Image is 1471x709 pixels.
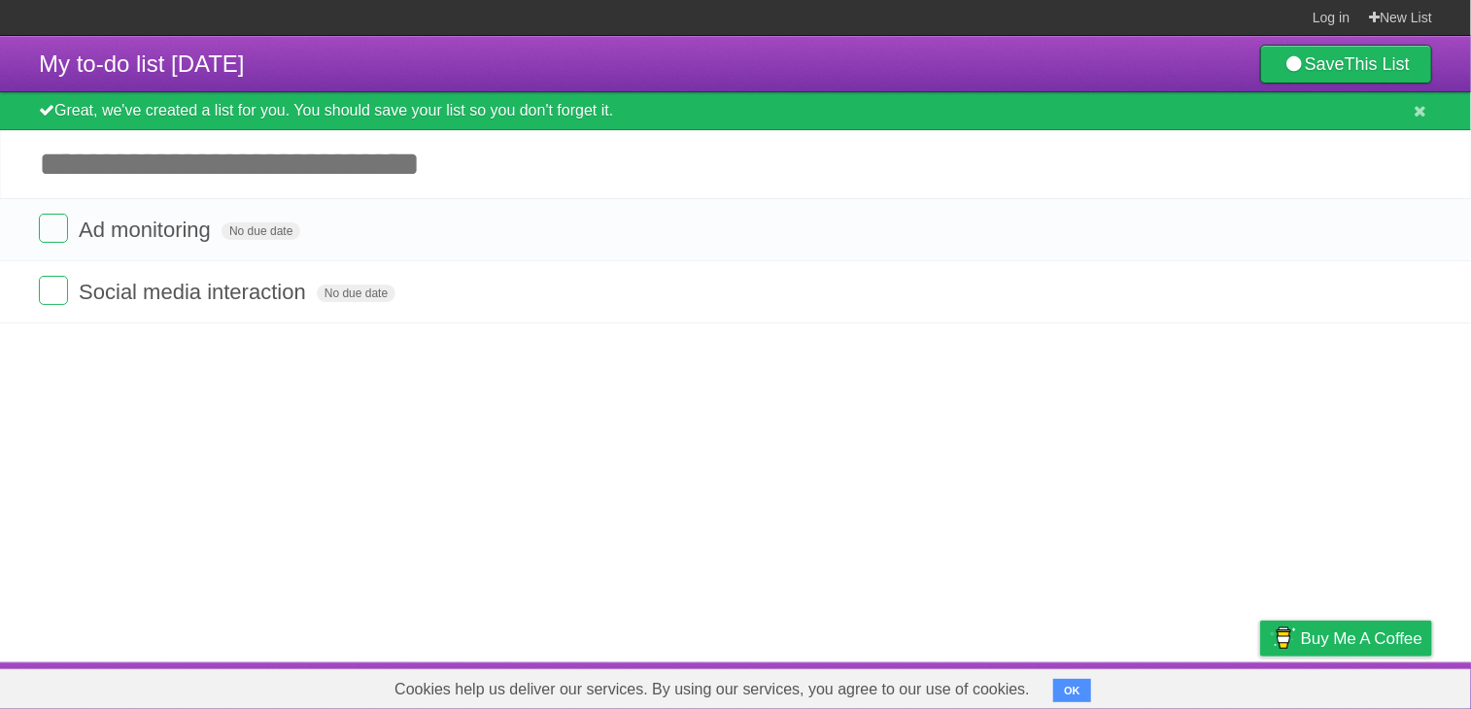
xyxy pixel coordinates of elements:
span: My to-do list [DATE] [39,51,245,77]
span: No due date [222,222,300,240]
span: Buy me a coffee [1301,622,1422,656]
button: OK [1053,679,1091,702]
b: This List [1345,54,1410,74]
a: SaveThis List [1260,45,1432,84]
span: Social media interaction [79,280,311,304]
a: Suggest a feature [1310,667,1432,704]
a: Buy me a coffee [1260,621,1432,657]
a: Privacy [1235,667,1285,704]
a: Terms [1169,667,1212,704]
span: Ad monitoring [79,218,216,242]
span: Cookies help us deliver our services. By using our services, you agree to our use of cookies. [375,670,1049,709]
label: Done [39,276,68,305]
a: Developers [1066,667,1145,704]
span: No due date [317,285,395,302]
a: About [1002,667,1043,704]
label: Done [39,214,68,243]
img: Buy me a coffee [1270,622,1296,655]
